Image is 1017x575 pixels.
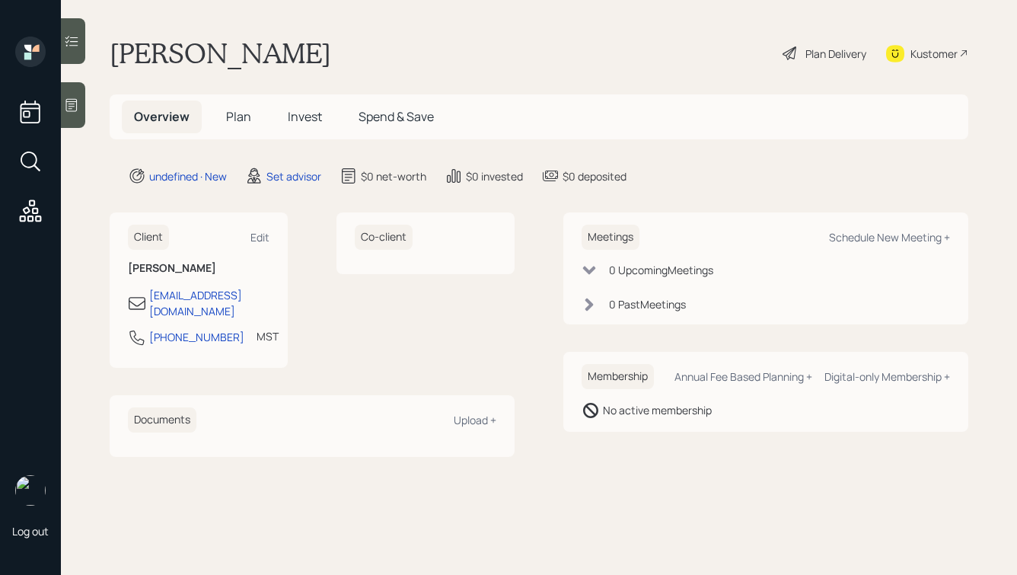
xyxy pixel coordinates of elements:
[454,413,496,427] div: Upload +
[12,524,49,538] div: Log out
[15,475,46,506] img: hunter_neumayer.jpg
[609,262,713,278] div: 0 Upcoming Meeting s
[910,46,958,62] div: Kustomer
[466,168,523,184] div: $0 invested
[266,168,321,184] div: Set advisor
[257,328,279,344] div: MST
[609,296,686,312] div: 0 Past Meeting s
[288,108,322,125] span: Invest
[134,108,190,125] span: Overview
[128,262,269,275] h6: [PERSON_NAME]
[250,230,269,244] div: Edit
[829,230,950,244] div: Schedule New Meeting +
[149,287,269,319] div: [EMAIL_ADDRESS][DOMAIN_NAME]
[805,46,866,62] div: Plan Delivery
[361,168,426,184] div: $0 net-worth
[110,37,331,70] h1: [PERSON_NAME]
[359,108,434,125] span: Spend & Save
[128,407,196,433] h6: Documents
[128,225,169,250] h6: Client
[563,168,626,184] div: $0 deposited
[674,369,812,384] div: Annual Fee Based Planning +
[582,225,639,250] h6: Meetings
[582,364,654,389] h6: Membership
[603,402,712,418] div: No active membership
[226,108,251,125] span: Plan
[149,168,227,184] div: undefined · New
[824,369,950,384] div: Digital-only Membership +
[355,225,413,250] h6: Co-client
[149,329,244,345] div: [PHONE_NUMBER]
